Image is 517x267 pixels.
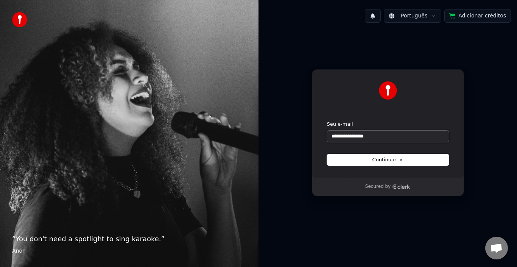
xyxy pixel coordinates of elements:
[372,156,403,163] span: Continuar
[365,184,391,190] p: Secured by
[12,234,246,244] p: “ You don't need a spotlight to sing karaoke. ”
[327,121,353,128] label: Seu e-mail
[392,184,410,189] a: Clerk logo
[379,81,397,100] img: Youka
[444,9,511,23] button: Adicionar créditos
[485,237,508,259] div: Bate-papo aberto
[12,247,246,255] footer: Anon
[12,12,27,27] img: youka
[327,154,449,166] button: Continuar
